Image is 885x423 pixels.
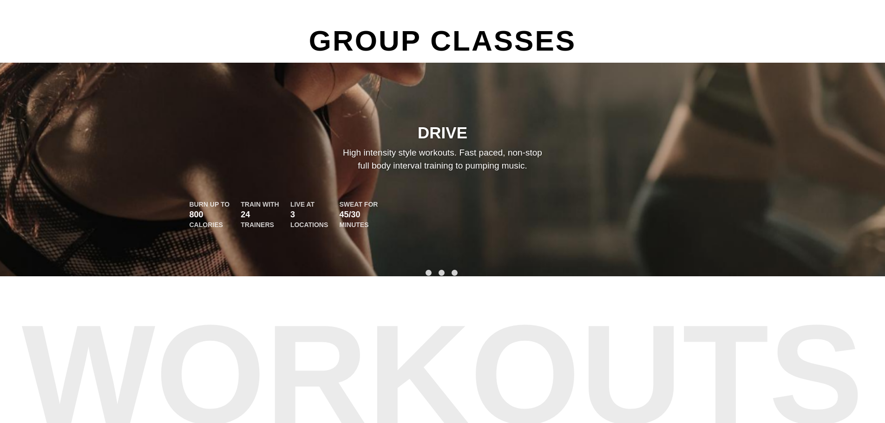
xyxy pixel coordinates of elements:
[190,220,230,229] div: CALORIES
[439,270,445,276] button: 2 of 3
[241,220,279,229] div: TRAINERS
[290,220,328,229] div: LOCATIONS
[426,270,432,276] button: 1 of 3
[339,200,378,209] div: SWEAT FOR
[190,200,230,209] div: BURN UP TO
[338,146,547,173] p: High intensity style workouts. Fast paced, non-stop full body interval training to pumping music.
[290,200,328,209] div: LIVE AT
[307,19,578,63] span: GROUP CLASSES
[190,209,230,220] p: 800
[339,209,378,220] p: 45/30
[241,200,279,209] div: TRAIN WITH
[290,209,328,220] p: 3
[241,209,279,220] p: 24
[452,270,458,276] button: 3 of 3
[190,123,696,143] h2: DRIVE
[339,220,378,229] div: MINUTES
